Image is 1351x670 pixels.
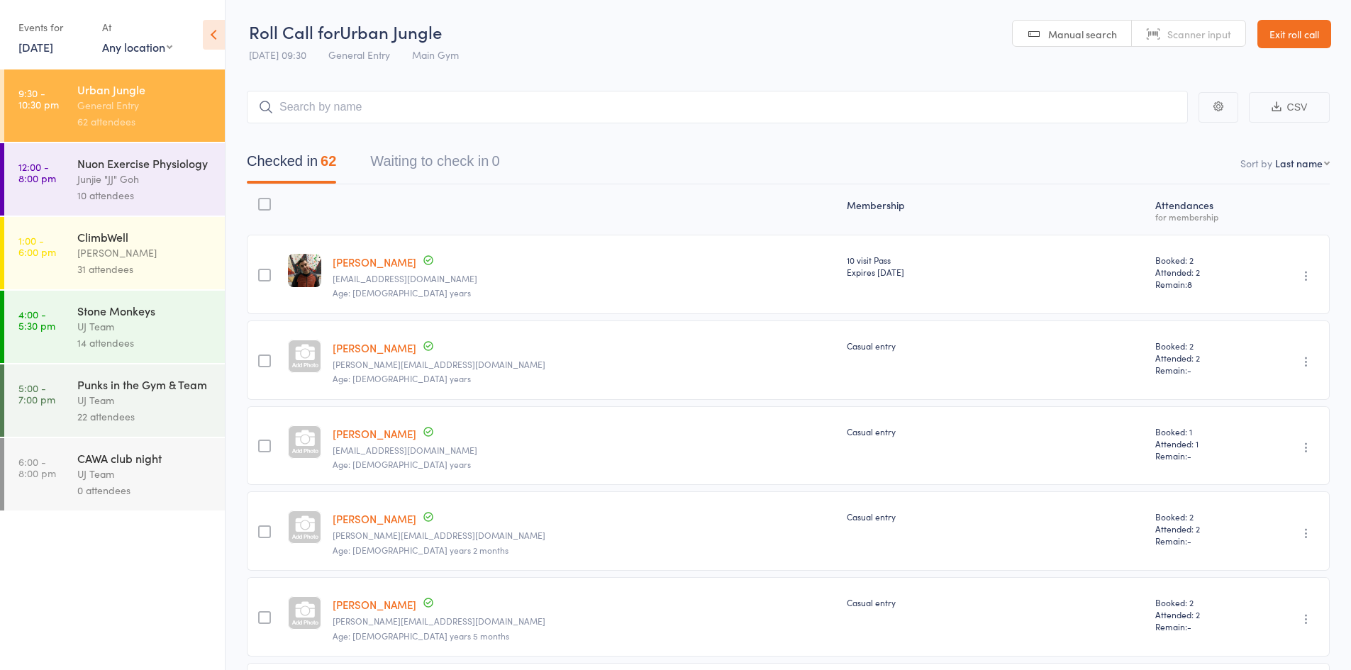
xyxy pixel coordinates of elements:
div: 62 [321,153,336,169]
div: 14 attendees [77,335,213,351]
input: Search by name [247,91,1188,123]
a: [PERSON_NAME] [333,597,416,612]
span: - [1187,450,1191,462]
time: 6:00 - 8:00 pm [18,456,56,479]
span: Attended: 1 [1155,437,1250,450]
div: 10 visit Pass [847,254,1144,278]
a: 5:00 -7:00 pmPunks in the Gym & TeamUJ Team22 attendees [4,364,225,437]
button: Waiting to check in0 [370,146,499,184]
div: 62 attendees [77,113,213,130]
small: Lewis.abernethy308@gmail.com [333,616,835,626]
span: Age: [DEMOGRAPHIC_DATA] years 2 months [333,544,508,556]
span: Remain: [1155,278,1250,290]
div: ClimbWell [77,229,213,245]
div: UJ Team [77,318,213,335]
div: Membership [841,191,1150,228]
div: Casual entry [847,596,1144,608]
span: Remain: [1155,620,1250,632]
a: Exit roll call [1257,20,1331,48]
div: 0 [491,153,499,169]
button: CSV [1249,92,1330,123]
span: Attended: 2 [1155,608,1250,620]
div: Any location [102,39,172,55]
span: Attended: 2 [1155,266,1250,278]
div: for membership [1155,212,1250,221]
a: [DATE] [18,39,53,55]
small: slava.abdrashitov@gmail.com [333,274,835,284]
span: Booked: 2 [1155,340,1250,352]
div: Urban Jungle [77,82,213,97]
div: 22 attendees [77,408,213,425]
div: UJ Team [77,392,213,408]
span: Booked: 2 [1155,596,1250,608]
div: 10 attendees [77,187,213,203]
time: 12:00 - 8:00 pm [18,161,56,184]
span: Age: [DEMOGRAPHIC_DATA] years 5 months [333,630,509,642]
time: 4:00 - 5:30 pm [18,308,55,331]
span: 8 [1187,278,1192,290]
div: Nuon Exercise Physiology [77,155,213,171]
span: Roll Call for [249,20,340,43]
div: Expires [DATE] [847,266,1144,278]
a: [PERSON_NAME] [333,511,416,526]
div: CAWA club night [77,450,213,466]
span: [DATE] 09:30 [249,48,306,62]
span: - [1187,620,1191,632]
span: Urban Jungle [340,20,442,43]
a: 4:00 -5:30 pmStone MonkeysUJ Team14 attendees [4,291,225,363]
img: image1695128648.png [288,254,321,287]
span: Remain: [1155,450,1250,462]
span: Age: [DEMOGRAPHIC_DATA] years [333,458,471,470]
time: 9:30 - 10:30 pm [18,87,59,110]
a: 1:00 -6:00 pmClimbWell[PERSON_NAME]31 attendees [4,217,225,289]
a: [PERSON_NAME] [333,340,416,355]
span: Main Gym [412,48,459,62]
span: Remain: [1155,535,1250,547]
button: Checked in62 [247,146,336,184]
div: UJ Team [77,466,213,482]
small: Lewis.abernethy308@gmail.com [333,530,835,540]
div: At [102,16,172,39]
small: Lewis.abernethy308@gmail.com [333,359,835,369]
div: Stone Monkeys [77,303,213,318]
div: Atten­dances [1150,191,1256,228]
time: 5:00 - 7:00 pm [18,382,55,405]
span: General Entry [328,48,390,62]
div: Casual entry [847,340,1144,352]
div: General Entry [77,97,213,113]
span: Booked: 2 [1155,510,1250,523]
span: Booked: 1 [1155,425,1250,437]
div: Last name [1275,156,1323,170]
span: Attended: 2 [1155,523,1250,535]
a: 12:00 -8:00 pmNuon Exercise PhysiologyJunjie "JJ" Goh10 attendees [4,143,225,216]
a: [PERSON_NAME] [333,426,416,441]
time: 1:00 - 6:00 pm [18,235,56,257]
span: Scanner input [1167,27,1231,41]
span: Remain: [1155,364,1250,376]
div: [PERSON_NAME] [77,245,213,261]
span: Attended: 2 [1155,352,1250,364]
div: Punks in the Gym & Team [77,376,213,392]
div: Casual entry [847,510,1144,523]
div: 31 attendees [77,261,213,277]
small: Cornerstoneinteriors@xtra.co.nz [333,445,835,455]
a: 9:30 -10:30 pmUrban JungleGeneral Entry62 attendees [4,69,225,142]
a: [PERSON_NAME] [333,255,416,269]
span: - [1187,535,1191,547]
label: Sort by [1240,156,1272,170]
div: Casual entry [847,425,1144,437]
div: Events for [18,16,88,39]
span: Manual search [1048,27,1117,41]
span: Age: [DEMOGRAPHIC_DATA] years [333,286,471,298]
div: Junjie "JJ" Goh [77,171,213,187]
span: - [1187,364,1191,376]
span: Age: [DEMOGRAPHIC_DATA] years [333,372,471,384]
a: 6:00 -8:00 pmCAWA club nightUJ Team0 attendees [4,438,225,510]
span: Booked: 2 [1155,254,1250,266]
div: 0 attendees [77,482,213,498]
